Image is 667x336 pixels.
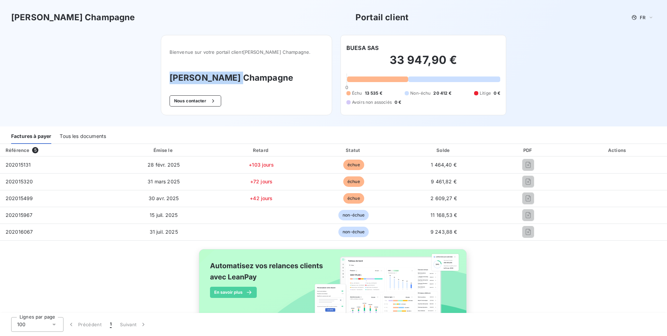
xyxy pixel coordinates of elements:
[309,147,398,154] div: Statut
[114,147,213,154] div: Émise le
[343,176,364,187] span: échue
[346,53,500,74] h2: 33 947,90 €
[352,99,392,105] span: Avoirs non associés
[480,90,491,96] span: Litige
[148,178,180,184] span: 31 mars 2025
[150,212,178,218] span: 15 juil. 2025
[343,160,364,170] span: échue
[338,210,369,220] span: non-échue
[170,72,323,84] h3: [PERSON_NAME] Champagne
[11,11,135,24] h3: [PERSON_NAME] Champagne
[63,317,106,332] button: Précédent
[249,162,274,168] span: +103 jours
[150,229,178,235] span: 31 juil. 2025
[170,95,221,107] button: Nous contacter
[116,317,151,332] button: Suivant
[430,195,457,201] span: 2 609,27 €
[430,212,457,218] span: 11 168,53 €
[6,178,33,184] span: 202015320
[193,245,474,331] img: banner
[570,147,666,154] div: Actions
[401,147,487,154] div: Solde
[338,227,369,237] span: non-échue
[250,178,272,184] span: +72 jours
[410,90,430,96] span: Non-échu
[494,90,500,96] span: 0 €
[352,90,362,96] span: Échu
[6,229,33,235] span: 202016067
[490,147,567,154] div: PDF
[60,129,106,144] div: Tous les documents
[106,317,116,332] button: 1
[431,178,457,184] span: 9 461,82 €
[170,49,323,55] span: Bienvenue sur votre portail client [PERSON_NAME] Champagne .
[431,162,457,168] span: 1 464,40 €
[6,195,33,201] span: 202015499
[216,147,307,154] div: Retard
[430,229,457,235] span: 9 243,88 €
[640,15,645,20] span: FR
[346,44,379,52] h6: BUESA SAS
[11,129,51,144] div: Factures à payer
[395,99,401,105] span: 0 €
[343,193,364,204] span: échue
[148,162,180,168] span: 28 févr. 2025
[433,90,451,96] span: 20 412 €
[110,321,112,328] span: 1
[32,147,38,153] span: 5
[6,162,31,168] span: 202015131
[149,195,179,201] span: 30 avr. 2025
[17,321,25,328] span: 100
[365,90,382,96] span: 13 535 €
[250,195,272,201] span: +42 jours
[6,147,29,153] div: Référence
[6,212,32,218] span: 202015967
[355,11,409,24] h3: Portail client
[345,85,348,90] span: 0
